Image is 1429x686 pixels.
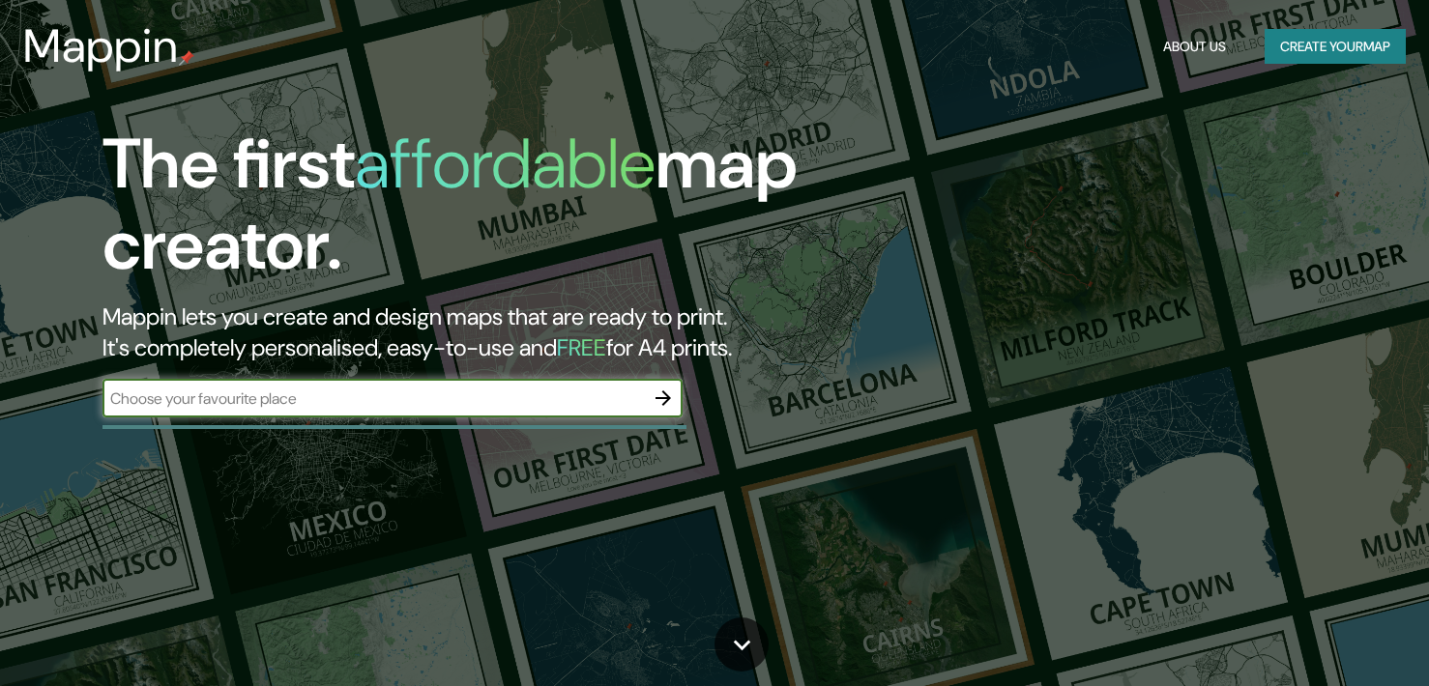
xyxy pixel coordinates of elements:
[102,301,817,363] h2: Mappin lets you create and design maps that are ready to print. It's completely personalised, eas...
[557,332,606,362] h5: FREE
[102,387,644,410] input: Choose your favourite place
[23,19,179,73] h3: Mappin
[355,119,656,209] h1: affordable
[179,50,194,66] img: mappin-pin
[1265,29,1406,65] button: Create yourmap
[1155,29,1234,65] button: About Us
[1257,611,1408,665] iframe: Help widget launcher
[102,124,817,301] h1: The first map creator.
